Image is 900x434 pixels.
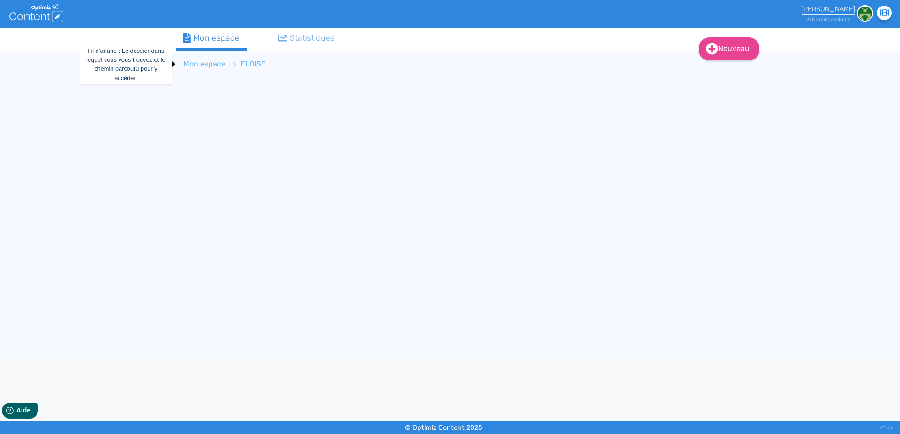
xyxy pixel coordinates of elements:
[405,424,482,432] small: © Optimiz Content 2025
[806,16,850,22] small: 245 crédit restant
[79,44,172,84] div: Fil d’ariane : Le dossier dans lequel vous vous trouvez et le chemin parcouru pour y accéder.
[225,59,266,70] li: ELOISE
[699,37,759,60] a: Nouveau
[278,32,335,44] div: Statistiques
[270,28,343,48] a: Statistiques
[880,421,893,434] div: V1.13.5
[848,16,850,22] span: s
[183,32,240,44] div: Mon espace
[176,53,645,75] nav: breadcrumb
[829,16,832,22] span: s
[802,5,855,13] div: [PERSON_NAME]
[183,59,225,68] a: Mon espace
[857,5,873,22] img: 6adefb463699458b3a7e00f487fb9d6a
[176,28,247,51] a: Mon espace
